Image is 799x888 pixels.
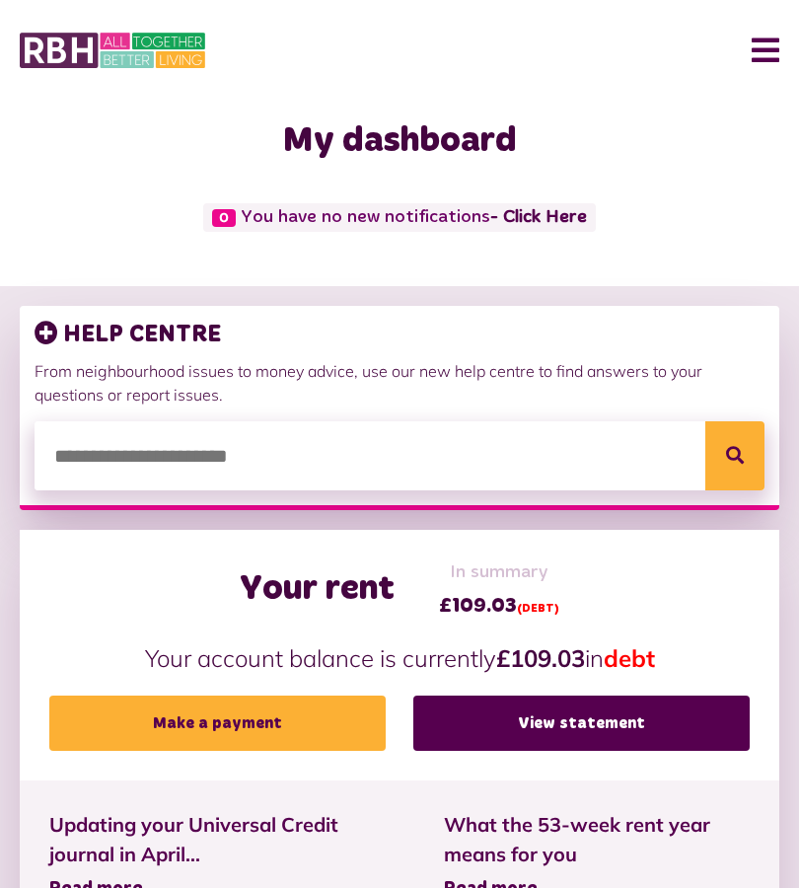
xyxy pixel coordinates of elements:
a: View statement [413,696,750,751]
span: 0 [212,209,236,227]
a: Make a payment [49,696,386,751]
span: Updating your Universal Credit journal in April... [49,810,385,869]
span: What the 53-week rent year means for you [444,810,750,869]
h2: Your rent [240,568,395,611]
a: - Click Here [490,208,587,226]
strong: £109.03 [496,643,585,673]
span: debt [604,643,655,673]
h3: HELP CENTRE [35,321,764,349]
span: £109.03 [439,591,559,621]
span: In summary [439,559,559,586]
img: MyRBH [20,30,205,71]
h1: My dashboard [20,120,779,163]
span: You have no new notifications [203,203,595,232]
span: (DEBT) [517,603,559,615]
p: From neighbourhood issues to money advice, use our new help centre to find answers to your questi... [35,359,764,407]
p: Your account balance is currently in [49,640,750,676]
